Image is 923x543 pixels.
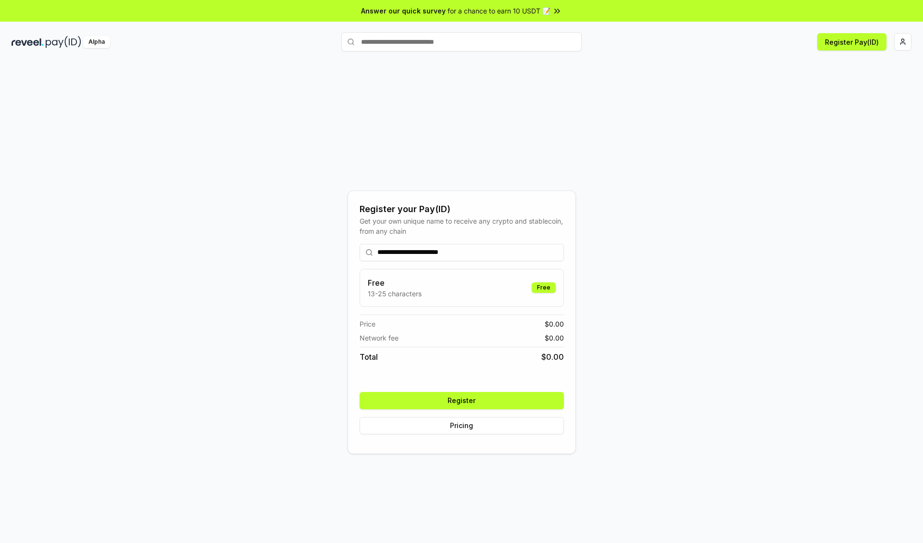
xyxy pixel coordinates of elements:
[360,333,399,343] span: Network fee
[448,6,550,16] span: for a chance to earn 10 USDT 📝
[12,36,44,48] img: reveel_dark
[360,202,564,216] div: Register your Pay(ID)
[360,319,375,329] span: Price
[360,351,378,363] span: Total
[545,333,564,343] span: $ 0.00
[541,351,564,363] span: $ 0.00
[360,417,564,434] button: Pricing
[83,36,110,48] div: Alpha
[46,36,81,48] img: pay_id
[532,282,556,293] div: Free
[368,277,422,289] h3: Free
[360,392,564,409] button: Register
[361,6,446,16] span: Answer our quick survey
[368,289,422,299] p: 13-25 characters
[545,319,564,329] span: $ 0.00
[817,33,886,51] button: Register Pay(ID)
[360,216,564,236] div: Get your own unique name to receive any crypto and stablecoin, from any chain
